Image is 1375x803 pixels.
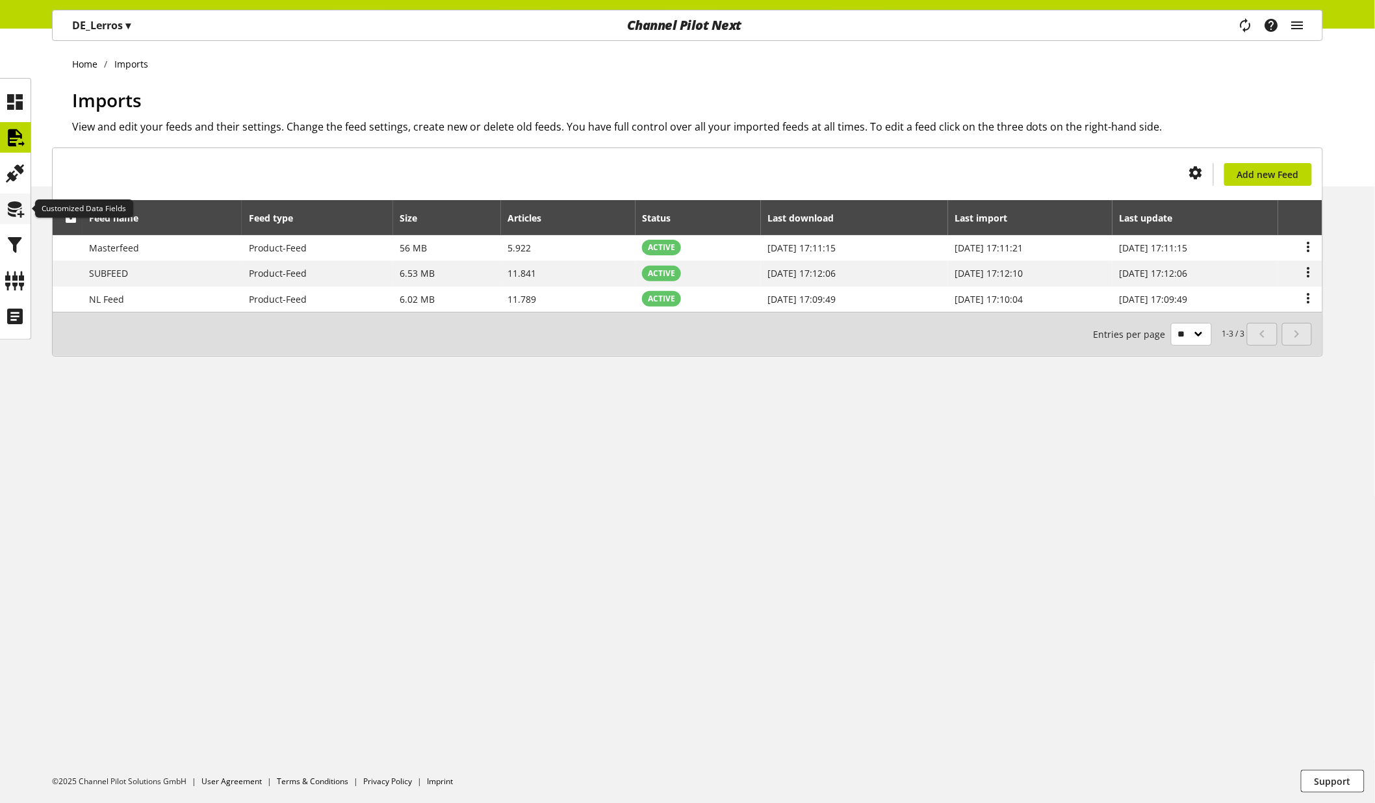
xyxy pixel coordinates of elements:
[1120,211,1186,225] div: Last update
[1120,293,1188,305] span: [DATE] 17:09:49
[508,242,532,254] span: 5.922
[955,267,1023,279] span: [DATE] 17:12:10
[249,267,307,279] span: Product-Feed
[508,293,537,305] span: 11.789
[35,199,133,218] div: Customized Data Fields
[125,18,131,32] span: ▾
[1315,774,1351,788] span: Support
[427,776,453,787] a: Imprint
[52,10,1323,41] nav: main navigation
[90,242,140,254] span: Masterfeed
[277,776,348,787] a: Terms & Conditions
[768,211,847,225] div: Last download
[768,293,836,305] span: [DATE] 17:09:49
[768,267,836,279] span: [DATE] 17:12:06
[1237,168,1299,181] span: Add new Feed
[508,211,555,225] div: Articles
[1224,163,1312,186] a: Add new Feed
[201,776,262,787] a: User Agreement
[249,242,307,254] span: Product-Feed
[648,293,675,305] span: ACTIVE
[72,57,105,71] a: Home
[1094,327,1171,341] span: Entries per page
[955,242,1023,254] span: [DATE] 17:11:21
[363,776,412,787] a: Privacy Policy
[90,293,125,305] span: NL Feed
[400,293,435,305] span: 6.02 MB
[72,18,131,33] p: DE_Lerros
[1301,770,1365,793] button: Support
[400,267,435,279] span: 6.53 MB
[90,267,129,279] span: SUBFEED
[648,268,675,279] span: ACTIVE
[400,211,430,225] div: Size
[249,211,306,225] div: Feed type
[60,210,78,226] div: Unlock to reorder rows
[768,242,836,254] span: [DATE] 17:11:15
[90,211,152,225] div: Feed name
[400,242,427,254] span: 56 MB
[52,776,201,787] li: ©2025 Channel Pilot Solutions GmbH
[64,210,78,223] span: Unlock to reorder rows
[72,88,142,112] span: Imports
[249,293,307,305] span: Product-Feed
[72,119,1323,134] h2: View and edit your feeds and their settings. Change the feed settings, create new or delete old f...
[1120,242,1188,254] span: [DATE] 17:11:15
[1094,323,1245,346] small: 1-3 / 3
[642,211,684,225] div: Status
[955,211,1020,225] div: Last import
[508,267,537,279] span: 11.841
[648,242,675,253] span: ACTIVE
[1120,267,1188,279] span: [DATE] 17:12:06
[955,293,1023,305] span: [DATE] 17:10:04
